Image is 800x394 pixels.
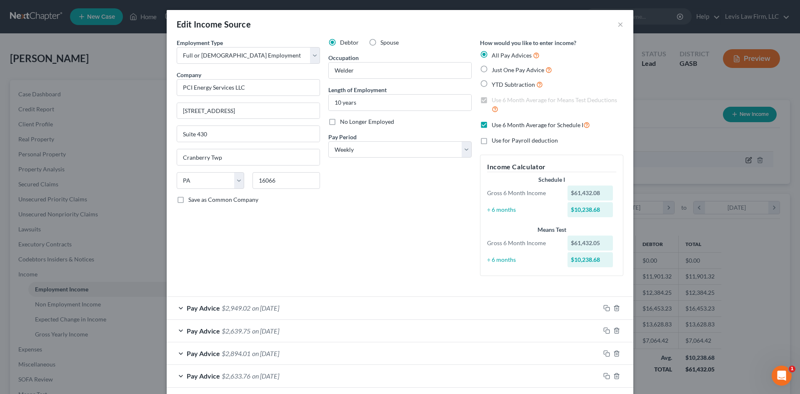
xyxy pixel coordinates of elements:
[340,39,359,46] span: Debtor
[252,372,279,380] span: on [DATE]
[252,327,279,335] span: on [DATE]
[492,66,544,73] span: Just One Pay Advice
[483,256,563,264] div: ÷ 6 months
[222,304,250,312] span: $2,949.02
[177,71,201,78] span: Company
[252,172,320,189] input: Enter zip...
[188,196,258,203] span: Save as Common Company
[252,349,279,357] span: on [DATE]
[177,149,320,165] input: Enter city...
[187,349,220,357] span: Pay Advice
[492,121,583,128] span: Use 6 Month Average for Schedule I
[772,366,792,386] iframe: Intercom live chat
[617,19,623,29] button: ×
[789,366,795,372] span: 1
[222,327,250,335] span: $2,639.75
[567,236,613,251] div: $61,432.05
[177,39,223,46] span: Employment Type
[380,39,399,46] span: Spouse
[328,53,359,62] label: Occupation
[567,202,613,217] div: $10,238.68
[492,96,617,103] span: Use 6 Month Average for Means Test Deductions
[492,52,532,59] span: All Pay Advices
[222,372,250,380] span: $2,633.76
[177,103,320,119] input: Enter address...
[329,63,471,78] input: --
[187,304,220,312] span: Pay Advice
[187,372,220,380] span: Pay Advice
[487,226,616,234] div: Means Test
[222,349,250,357] span: $2,894.01
[492,81,535,88] span: YTD Subtraction
[567,252,613,267] div: $10,238.68
[483,189,563,197] div: Gross 6 Month Income
[252,304,279,312] span: on [DATE]
[487,162,616,172] h5: Income Calculator
[177,79,320,96] input: Search company by name...
[177,126,320,142] input: Unit, Suite, etc...
[328,133,357,141] span: Pay Period
[487,176,616,184] div: Schedule I
[329,95,471,110] input: ex: 2 years
[567,186,613,201] div: $61,432.08
[483,239,563,247] div: Gross 6 Month Income
[340,118,394,125] span: No Longer Employed
[328,85,387,94] label: Length of Employment
[187,327,220,335] span: Pay Advice
[480,38,576,47] label: How would you like to enter income?
[492,137,558,144] span: Use for Payroll deduction
[483,206,563,214] div: ÷ 6 months
[177,18,251,30] div: Edit Income Source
